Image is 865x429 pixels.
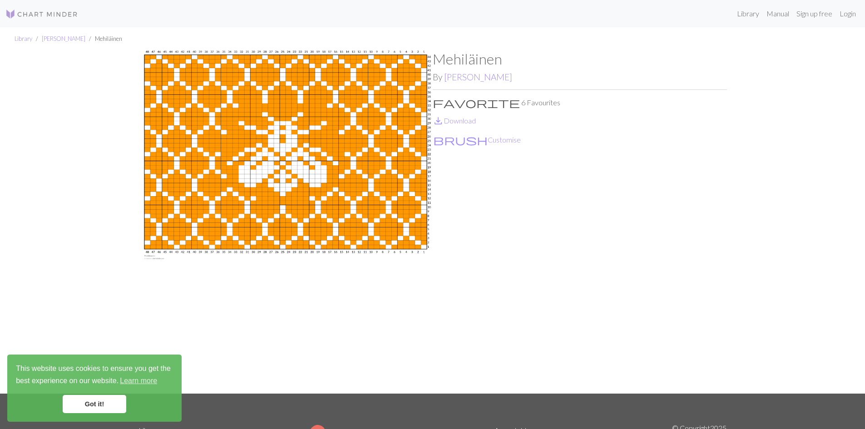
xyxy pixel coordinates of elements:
[15,35,32,42] a: Library
[16,363,173,388] span: This website uses cookies to ensure you get the best experience on our website.
[793,5,836,23] a: Sign up free
[433,133,488,146] span: brush
[42,35,85,42] a: [PERSON_NAME]
[5,9,78,20] img: Logo
[433,50,727,68] h1: Mehiläinen
[433,134,488,145] i: Customise
[433,114,444,127] span: save_alt
[433,97,520,108] i: Favourite
[733,5,763,23] a: Library
[836,5,860,23] a: Login
[7,355,182,422] div: cookieconsent
[138,50,433,394] img: Mehiläinen
[63,395,126,413] a: dismiss cookie message
[433,96,520,109] span: favorite
[85,35,122,43] li: Mehiläinen
[763,5,793,23] a: Manual
[433,115,444,126] i: Download
[119,374,158,388] a: learn more about cookies
[444,72,512,82] a: [PERSON_NAME]
[433,97,727,108] p: 6 Favourites
[433,134,521,146] button: CustomiseCustomise
[433,72,727,82] h2: By
[433,116,476,125] a: DownloadDownload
